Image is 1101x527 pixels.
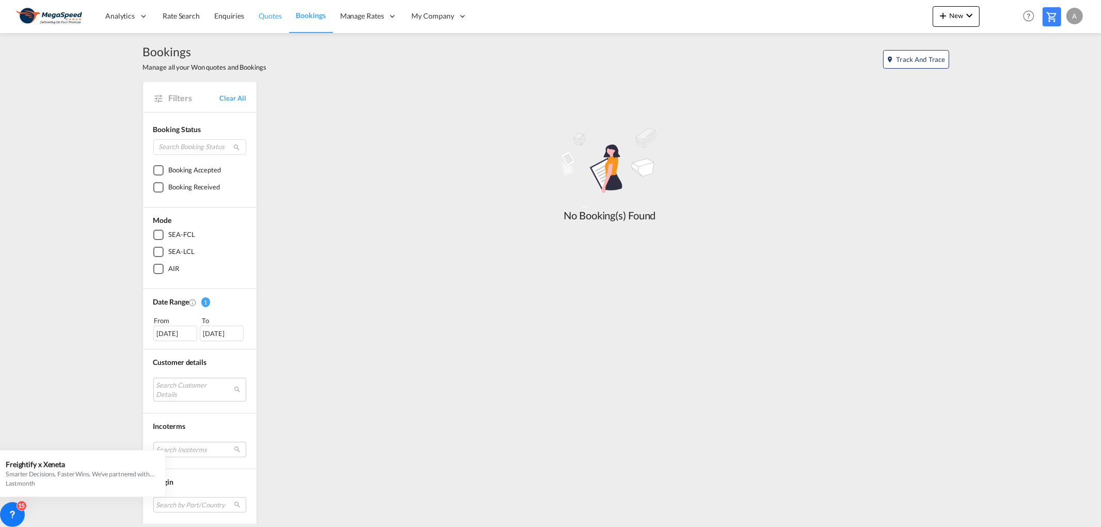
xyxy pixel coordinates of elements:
div: Help [1020,7,1043,26]
span: Manage Rates [340,11,384,21]
div: Origin [153,477,246,487]
span: Bookings [143,43,266,60]
div: [DATE] [153,326,197,341]
md-icon: assets/icons/custom/empty_shipments.svg [533,123,688,208]
a: Clear All [219,93,246,103]
span: Mode [153,216,172,225]
button: icon-plus 400-fgNewicon-chevron-down [933,6,980,27]
span: Quotes [259,11,281,20]
span: Filters [169,92,220,104]
span: Help [1020,7,1038,25]
input: Search Booking Status [153,139,246,155]
div: A [1066,8,1083,24]
div: SEA-FCL [169,230,195,240]
md-icon: icon-chevron-down [963,9,976,22]
md-icon: icon-plus 400-fg [937,9,949,22]
md-checkbox: SEA-FCL [153,230,246,240]
md-checkbox: AIR [153,264,246,274]
span: Customer details [153,358,206,366]
span: 1 [201,297,211,307]
div: To [201,315,246,326]
span: Analytics [105,11,135,21]
md-icon: icon-magnify [233,143,241,151]
span: Booking Status [153,125,201,134]
div: Booking Received [169,182,220,193]
div: From [153,315,199,326]
div: AIR [169,264,180,274]
div: Customer details [153,357,246,368]
md-checkbox: SEA-LCL [153,247,246,257]
span: Enquiries [214,11,244,20]
span: New [937,11,976,20]
div: [DATE] [200,326,244,341]
span: Manage all your Won quotes and Bookings [143,62,266,72]
span: Bookings [296,11,326,20]
span: Rate Search [163,11,200,20]
div: Booking Accepted [169,165,221,175]
span: Date Range [153,297,189,306]
button: icon-map-markerTrack and Trace [883,50,949,69]
md-icon: icon-map-marker [887,56,894,63]
span: From To [DATE][DATE] [153,315,246,341]
div: No Booking(s) Found [533,208,688,222]
div: SEA-LCL [169,247,195,257]
span: Incoterms [153,422,185,430]
div: Booking Status [153,124,246,135]
md-icon: Created On [189,298,197,307]
img: ad002ba0aea611eda5429768204679d3.JPG [15,5,85,28]
span: My Company [412,11,454,21]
